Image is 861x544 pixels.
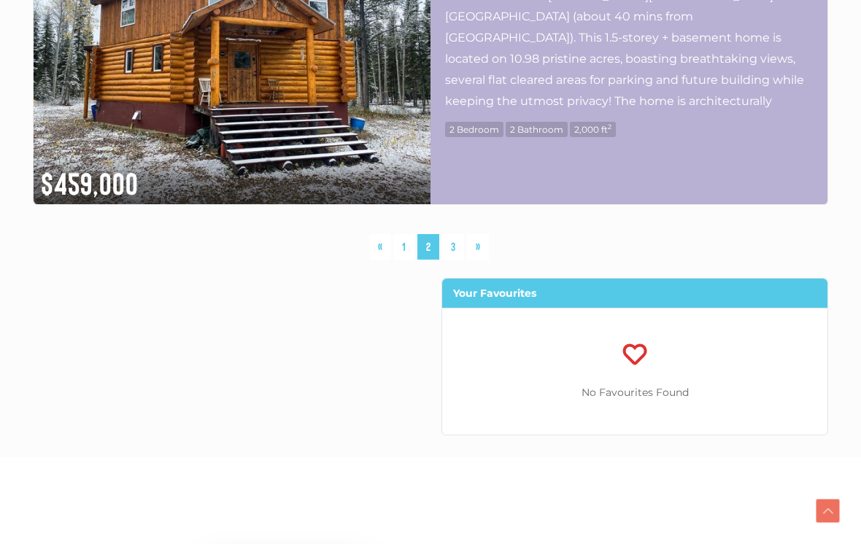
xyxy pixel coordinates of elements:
span: 2 Bathroom [506,122,568,137]
a: » [467,234,489,260]
a: 1 [393,234,414,260]
a: « [369,234,391,260]
span: 2 [417,234,439,260]
div: $459,000 [34,155,430,204]
sup: 2 [608,123,611,131]
p: No Favourites Found [442,384,827,402]
strong: Your Favourites [453,287,536,300]
span: 2,000 ft [570,122,616,137]
a: 3 [442,234,464,260]
span: 2 Bedroom [445,122,503,137]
